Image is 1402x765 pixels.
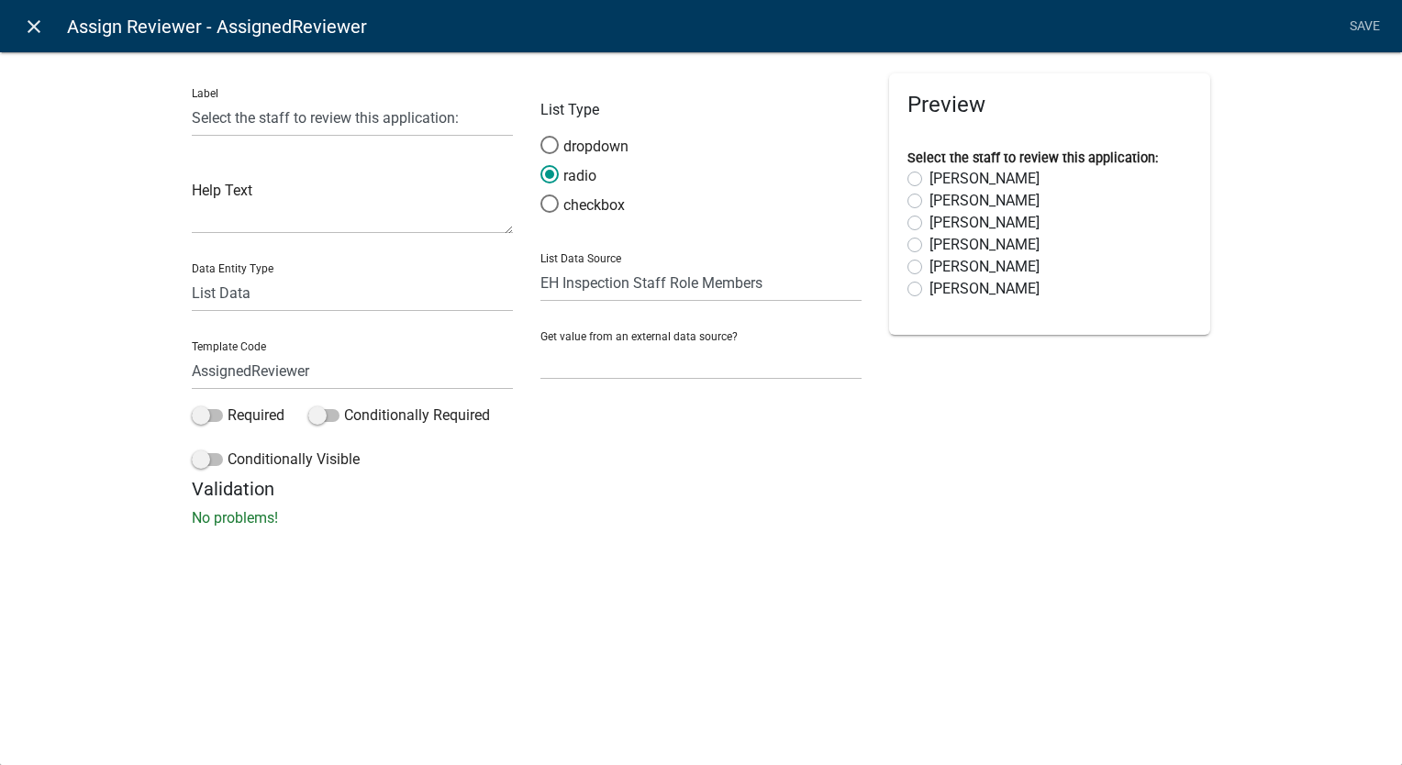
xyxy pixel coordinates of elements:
[929,190,1040,212] label: [PERSON_NAME]
[540,165,596,187] label: radio
[1341,9,1387,44] a: Save
[929,168,1040,190] label: [PERSON_NAME]
[23,16,45,38] i: close
[308,405,490,427] label: Conditionally Required
[540,136,629,158] label: dropdown
[907,152,1158,165] label: Select the staff to review this application:
[192,478,1210,500] h5: Validation
[67,8,367,45] span: Assign Reviewer - AssignedReviewer
[540,194,625,216] label: checkbox
[192,507,1210,529] p: No problems!
[929,256,1040,278] label: [PERSON_NAME]
[192,405,284,427] label: Required
[929,234,1040,256] label: [PERSON_NAME]
[929,212,1040,234] label: [PERSON_NAME]
[907,92,1192,118] h5: Preview
[192,449,360,471] label: Conditionally Visible
[929,278,1040,300] label: [PERSON_NAME]
[540,99,862,121] p: List Type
